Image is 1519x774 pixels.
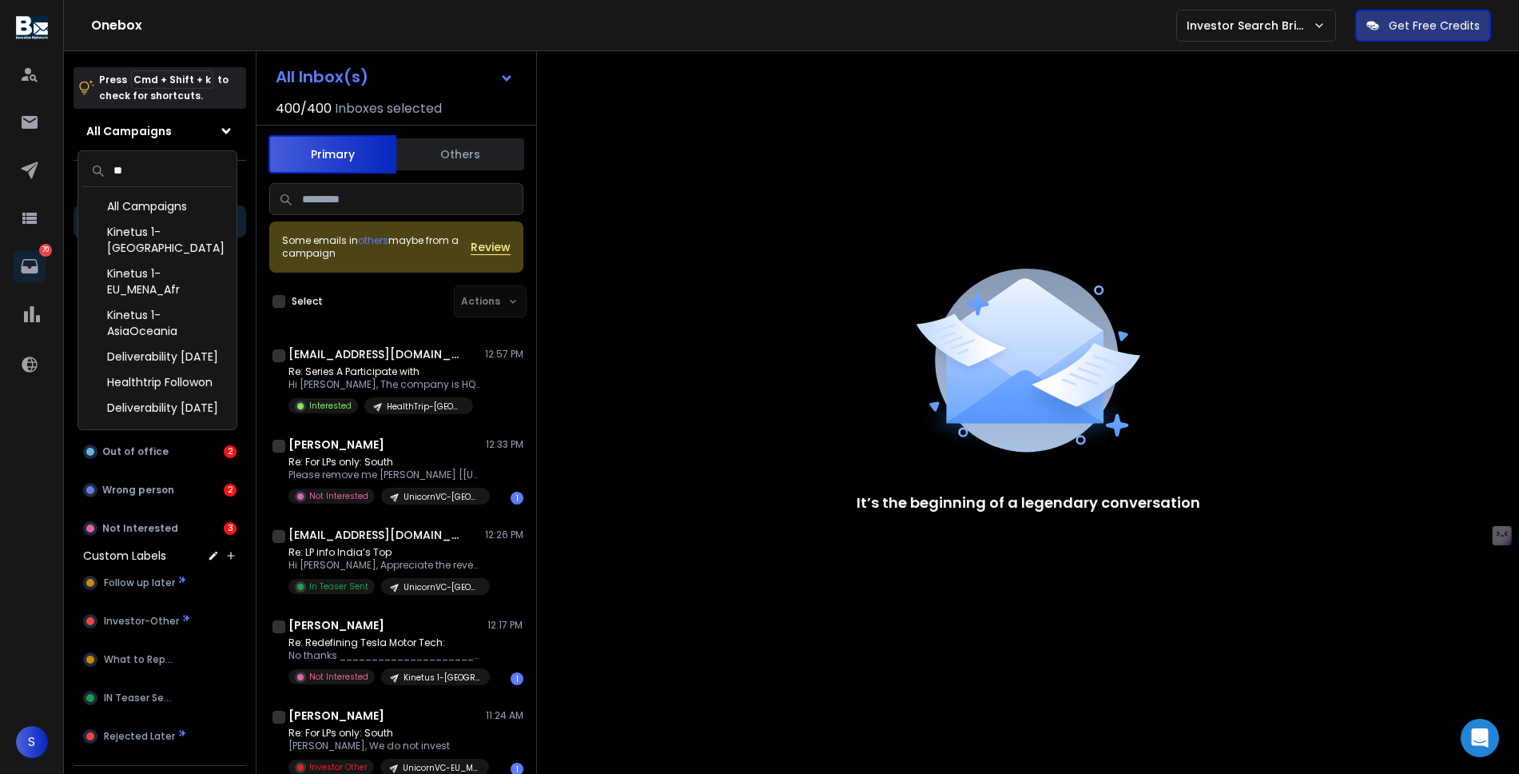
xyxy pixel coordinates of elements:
[224,445,237,458] div: 2
[102,522,178,535] p: Not Interested
[288,636,480,649] p: Re: Redefining Tesla Motor Tech:
[335,99,442,118] h3: Inboxes selected
[486,709,523,722] p: 11:24 AM
[358,233,388,247] span: others
[288,727,480,740] p: Re: For LPs only: South
[82,193,233,219] div: All Campaigns
[511,672,523,685] div: 1
[82,261,233,302] div: Kinetus 1-EU_MENA_Afr
[82,369,233,395] div: Healthtrip Followon
[288,378,480,391] p: Hi [PERSON_NAME], The company is HQ'ed
[104,653,173,666] span: What to Reply
[309,761,368,773] p: Investor Other
[102,445,169,458] p: Out of office
[404,581,480,593] p: UnicornVC-[GEOGRAPHIC_DATA]
[276,99,332,118] span: 400 / 400
[403,762,479,774] p: UnicornVC-EU_MENA_Afr
[288,708,384,724] h1: [PERSON_NAME]
[82,395,233,421] div: Deliverability [DATE]
[309,671,368,683] p: Not Interested
[288,649,480,662] p: No thanks ________________________________ From: [PERSON_NAME]
[1187,18,1313,34] p: Investor Search Brillwood
[82,421,233,462] div: Email Deliverability Test - [DATE]
[292,295,323,308] label: Select
[131,70,213,89] span: Cmd + Shift + k
[511,492,523,505] div: 1
[1389,18,1480,34] p: Get Free Credits
[288,469,480,481] p: Please remove me [PERSON_NAME] [[URL][DOMAIN_NAME][PERSON_NAME]] President phone [[URL][DOMAIN_NA...
[82,344,233,369] div: Deliverability [DATE]
[288,346,464,362] h1: [EMAIL_ADDRESS][DOMAIN_NAME]
[487,619,523,632] p: 12:17 PM
[104,577,175,589] span: Follow up later
[268,135,396,174] button: Primary
[224,522,237,535] div: 3
[309,580,368,592] p: In Teaser Sent
[99,72,229,104] p: Press to check for shortcuts.
[404,491,480,503] p: UnicornVC-[GEOGRAPHIC_DATA]
[857,492,1200,514] p: It’s the beginning of a legendary conversation
[74,174,246,196] h3: Filters
[276,69,368,85] h1: All Inbox(s)
[91,16,1176,35] h1: Onebox
[288,437,384,453] h1: [PERSON_NAME]
[396,137,524,172] button: Others
[86,123,172,139] h1: All Campaigns
[387,401,463,413] p: HealthTrip-[GEOGRAPHIC_DATA]
[485,348,523,361] p: 12:57 PM
[104,615,179,628] span: Investor-Other
[288,546,480,559] p: Re: LP info India’s Top
[288,559,480,572] p: Hi [PERSON_NAME], Appreciate the revert. Sure! Please
[82,219,233,261] div: Kinetus 1-[GEOGRAPHIC_DATA]
[309,490,368,502] p: Not Interested
[288,365,480,378] p: Re: Series A Participate with
[83,548,166,564] h3: Custom Labels
[288,456,480,469] p: Re: For LPs only: South
[404,672,480,684] p: Kinetus 1-[GEOGRAPHIC_DATA]
[486,438,523,451] p: 12:33 PM
[282,234,471,260] div: Some emails in maybe from a campaign
[1461,719,1499,757] div: Open Intercom Messenger
[288,527,464,543] h1: [EMAIL_ADDRESS][DOMAIN_NAME]
[39,244,52,257] p: 70
[309,400,352,412] p: Interested
[104,692,174,704] span: IN Teaser Sent
[288,617,384,633] h1: [PERSON_NAME]
[16,726,48,758] span: S
[485,529,523,541] p: 12:26 PM
[471,239,511,255] span: Review
[104,730,175,743] span: Rejected Later
[224,484,237,497] div: 2
[102,484,174,497] p: Wrong person
[16,16,48,39] img: logo
[288,740,480,752] p: [PERSON_NAME], We do not invest
[82,302,233,344] div: Kinetus 1-AsiaOceania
